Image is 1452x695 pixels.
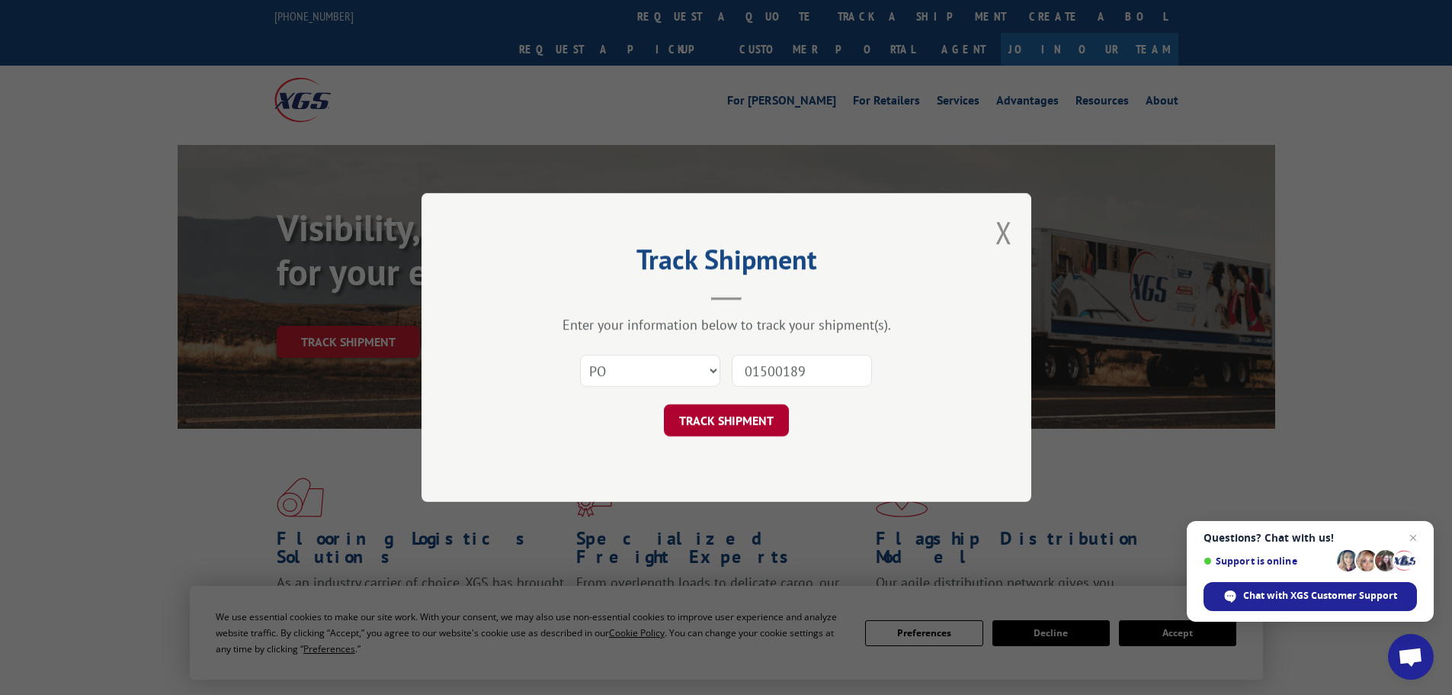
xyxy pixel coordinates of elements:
[498,249,955,278] h2: Track Shipment
[1388,634,1434,680] div: Open chat
[1204,532,1417,544] span: Questions? Chat with us!
[1243,589,1397,603] span: Chat with XGS Customer Support
[664,404,789,436] button: TRACK SHIPMENT
[1204,582,1417,611] div: Chat with XGS Customer Support
[1404,529,1422,547] span: Close chat
[1204,555,1332,567] span: Support is online
[732,355,872,387] input: Number(s)
[498,316,955,333] div: Enter your information below to track your shipment(s).
[995,212,1012,253] button: Close modal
